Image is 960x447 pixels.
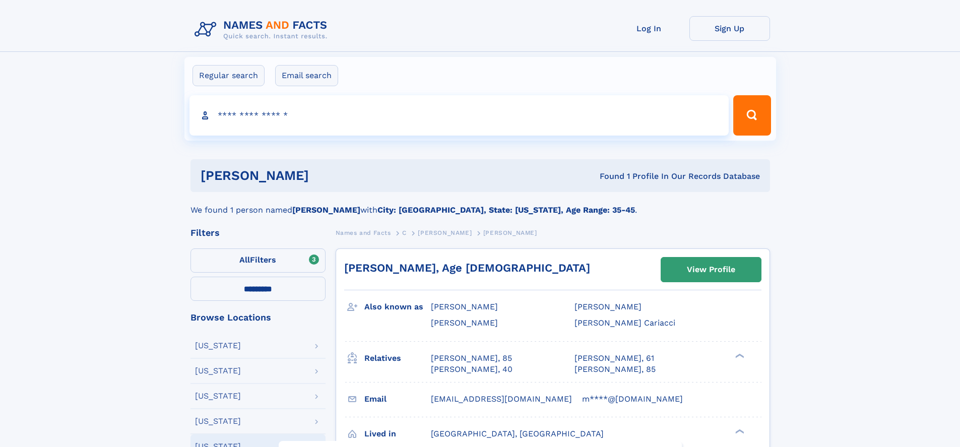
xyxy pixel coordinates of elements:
[431,364,513,375] a: [PERSON_NAME], 40
[454,171,760,182] div: Found 1 Profile In Our Records Database
[195,417,241,425] div: [US_STATE]
[574,318,675,328] span: [PERSON_NAME] Cariacci
[418,226,472,239] a: [PERSON_NAME]
[189,95,729,136] input: search input
[193,65,265,86] label: Regular search
[195,392,241,400] div: [US_STATE]
[733,352,745,359] div: ❯
[275,65,338,86] label: Email search
[190,313,326,322] div: Browse Locations
[190,228,326,237] div: Filters
[402,226,407,239] a: C
[190,16,336,43] img: Logo Names and Facts
[292,205,360,215] b: [PERSON_NAME]
[377,205,635,215] b: City: [GEOGRAPHIC_DATA], State: [US_STATE], Age Range: 35-45
[364,350,431,367] h3: Relatives
[418,229,472,236] span: [PERSON_NAME]
[574,353,654,364] a: [PERSON_NAME], 61
[574,302,642,311] span: [PERSON_NAME]
[431,302,498,311] span: [PERSON_NAME]
[201,169,455,182] h1: [PERSON_NAME]
[609,16,689,41] a: Log In
[402,229,407,236] span: C
[364,391,431,408] h3: Email
[483,229,537,236] span: [PERSON_NAME]
[364,298,431,315] h3: Also known as
[431,353,512,364] a: [PERSON_NAME], 85
[364,425,431,442] h3: Lived in
[431,429,604,438] span: [GEOGRAPHIC_DATA], [GEOGRAPHIC_DATA]
[190,248,326,273] label: Filters
[733,428,745,434] div: ❯
[661,258,761,282] a: View Profile
[195,367,241,375] div: [US_STATE]
[431,394,572,404] span: [EMAIL_ADDRESS][DOMAIN_NAME]
[431,318,498,328] span: [PERSON_NAME]
[239,255,250,265] span: All
[190,192,770,216] div: We found 1 person named with .
[733,95,771,136] button: Search Button
[689,16,770,41] a: Sign Up
[574,364,656,375] a: [PERSON_NAME], 85
[195,342,241,350] div: [US_STATE]
[687,258,735,281] div: View Profile
[344,262,590,274] a: [PERSON_NAME], Age [DEMOGRAPHIC_DATA]
[336,226,391,239] a: Names and Facts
